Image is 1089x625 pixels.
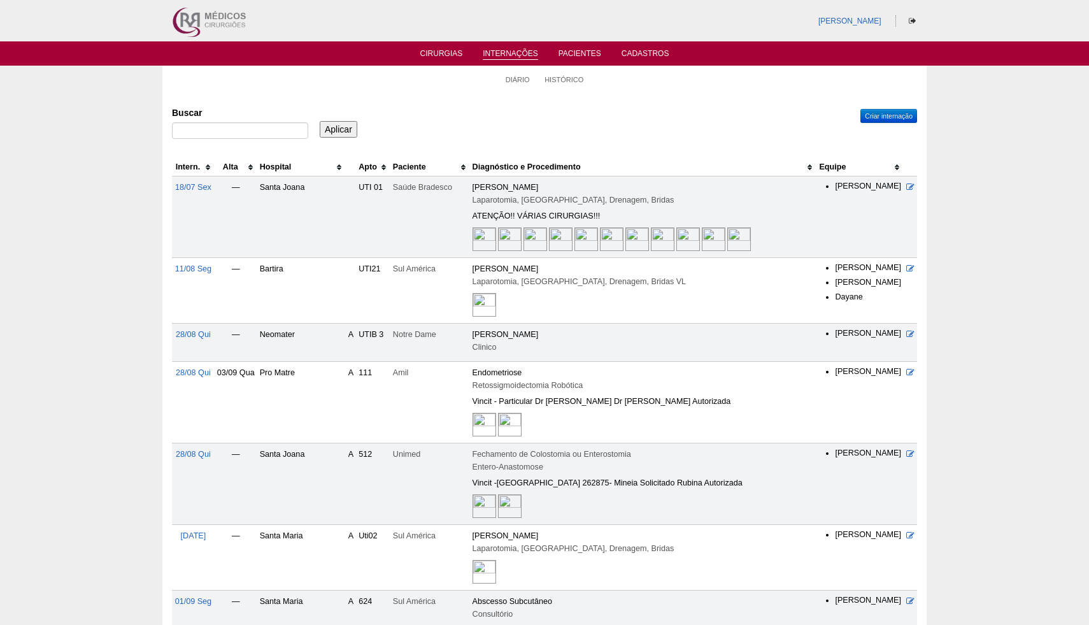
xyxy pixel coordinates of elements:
[473,210,815,222] div: ATENÇÃO!! VÁRIAS CIRURGIAS!!!
[390,158,470,176] th: Paciente
[356,176,390,258] td: UTI 01
[393,181,467,194] div: Saúde Bradesco
[346,362,356,443] td: A
[473,448,815,461] div: Fechamento de Colostomia ou Enterostomia
[393,366,467,379] div: Amil
[473,275,815,288] div: Laparotomia, [GEOGRAPHIC_DATA], Drenagem, Bridas VL
[356,324,390,362] td: UTIB 3
[816,158,904,176] th: Equipe
[473,608,815,621] div: Consultório
[215,258,257,324] td: —
[906,368,915,377] a: Editar
[356,443,390,525] td: 512
[356,362,390,443] td: 111
[835,595,901,607] li: [PERSON_NAME]
[473,181,815,194] div: [PERSON_NAME]
[906,330,915,339] a: Editar
[473,542,815,555] div: Laparotomia, [GEOGRAPHIC_DATA], Drenagem, Bridas
[356,158,390,176] th: Apto
[172,122,308,139] input: Digite os termos que você deseja procurar.
[906,531,915,540] a: Editar
[473,379,815,392] div: Retossigmoidectomia Robótica
[473,395,815,408] div: Vincit - Particular Dr [PERSON_NAME] Dr [PERSON_NAME] Autorizada
[215,158,257,176] th: Alta
[257,324,346,362] td: Neomater
[559,49,601,62] a: Pacientes
[172,158,215,176] th: Intern.
[175,264,211,273] a: 11/08 Seg
[906,264,915,273] a: Editar
[175,183,211,192] a: 18/07 Sex
[835,181,901,192] li: [PERSON_NAME]
[215,324,257,362] td: —
[473,194,815,206] div: Laparotomia, [GEOGRAPHIC_DATA], Drenagem, Bridas
[473,461,815,473] div: Entero-Anastomose
[473,477,815,489] div: Vincit -[GEOGRAPHIC_DATA] 262875- Mineia Solicitado Rubina Autorizada
[860,109,917,123] a: Criar internação
[473,262,815,275] div: [PERSON_NAME]
[257,176,346,258] td: Santa Joana
[356,525,390,591] td: Uti02
[835,262,901,274] li: [PERSON_NAME]
[257,158,346,176] th: Hospital
[835,529,901,541] li: [PERSON_NAME]
[215,176,257,258] td: —
[835,366,901,378] li: [PERSON_NAME]
[393,595,467,608] div: Sul América
[818,17,881,25] a: [PERSON_NAME]
[835,448,901,459] li: [PERSON_NAME]
[835,292,901,303] li: Dayane
[346,324,356,362] td: A
[181,531,206,540] a: [DATE]
[176,450,211,459] a: 28/08 Qui
[217,368,255,377] span: 03/09 Qua
[257,525,346,591] td: Santa Maria
[473,366,815,379] div: Endometriose
[175,597,211,606] a: 01/09 Seg
[172,106,308,119] label: Buscar
[473,595,815,608] div: Abscesso Subcutâneo
[622,49,669,62] a: Cadastros
[906,450,915,459] a: Editar
[346,525,356,591] td: A
[483,49,538,60] a: Internações
[257,443,346,525] td: Santa Joana
[393,262,467,275] div: Sul América
[906,183,915,192] a: Editar
[176,368,211,377] a: 28/08 Qui
[470,158,817,176] th: Diagnóstico e Procedimento
[473,529,815,542] div: [PERSON_NAME]
[473,328,815,341] div: [PERSON_NAME]
[544,75,583,84] a: Histórico
[393,529,467,542] div: Sul América
[835,328,901,340] li: [PERSON_NAME]
[215,443,257,525] td: —
[420,49,463,62] a: Cirurgias
[176,330,211,339] a: 28/08 Qui
[909,17,916,25] i: Sair
[346,443,356,525] td: A
[393,328,467,341] div: Notre Dame
[215,525,257,591] td: —
[320,121,357,138] input: Aplicar
[356,258,390,324] td: UTI21
[835,277,901,289] li: [PERSON_NAME]
[906,597,915,606] a: Editar
[257,362,346,443] td: Pro Matre
[257,258,346,324] td: Bartira
[393,448,467,461] div: Unimed
[506,75,530,84] a: Diário
[473,341,815,354] div: Clinico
